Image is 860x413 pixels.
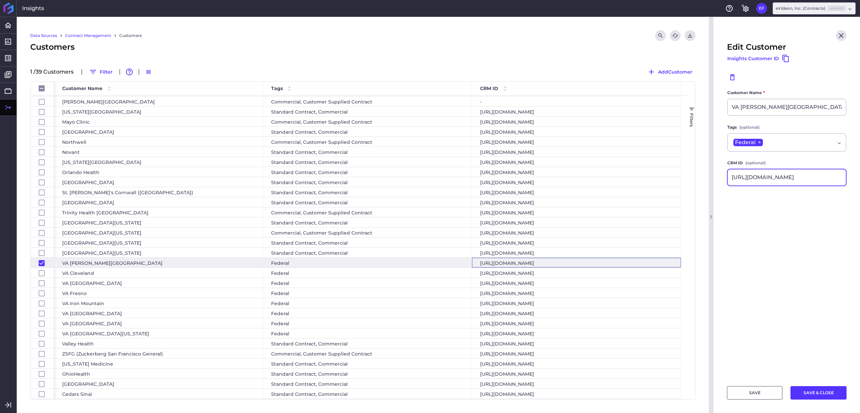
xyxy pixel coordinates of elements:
div: Federal [263,268,472,278]
div: Press SPACE to select this row. [54,187,681,197]
div: [GEOGRAPHIC_DATA][US_STATE] [54,238,263,247]
div: eVideon, Inc. (Contracts) [776,5,846,11]
div: Press SPACE to select this row. [54,278,681,288]
div: [URL][DOMAIN_NAME] [472,167,681,177]
div: - [472,96,681,106]
div: Press SPACE to select this row. [54,298,681,308]
span: Federal [735,139,756,146]
div: [URL][DOMAIN_NAME] [472,217,681,227]
div: [URL][DOMAIN_NAME] [472,248,681,257]
div: [GEOGRAPHIC_DATA] [54,197,263,207]
div: Press SPACE to select this row. [54,248,681,258]
div: Press SPACE to select this row. [54,217,681,228]
button: User Menu [756,3,767,14]
button: Refresh [670,30,681,41]
div: Press SPACE to select this row. [31,96,54,107]
div: [URL][DOMAIN_NAME] [472,328,681,338]
div: VA Fresno [54,288,263,298]
div: [URL][DOMAIN_NAME] [472,177,681,187]
div: Press SPACE to select this row. [31,318,54,328]
div: Commercial, Customer Supplied Contract [263,117,472,126]
div: Press SPACE to select this row. [31,187,54,197]
div: Commercial, Customer Supplied Contract [263,96,472,106]
span: Tags [271,85,283,91]
div: Press SPACE to select this row. [31,127,54,137]
div: Dropdown select [773,2,856,14]
button: Delete [727,72,738,83]
div: Press SPACE to select this row. [31,117,54,127]
button: User Menu [685,30,695,41]
div: Press SPACE to select this row. [54,137,681,147]
a: Data Sources [30,33,57,39]
div: Press SPACE to select this row. [31,217,54,228]
div: Press SPACE to select this row. [54,157,681,167]
div: [GEOGRAPHIC_DATA][US_STATE] [54,217,263,227]
span: Insights Customer ID [727,55,779,62]
div: Standard Contract, Commercial [263,379,472,388]
button: Search by [655,30,666,41]
div: Press SPACE to select this row. [54,328,681,338]
div: Dropdown select [727,133,846,152]
div: Press SPACE to select this row. [54,238,681,248]
div: Standard Contract, Commercial [263,127,472,136]
div: [GEOGRAPHIC_DATA] [54,379,263,388]
div: Northwell [54,137,263,147]
div: Press SPACE to select this row. [31,338,54,348]
div: [URL][DOMAIN_NAME] [472,137,681,147]
span: (optional) [745,160,766,166]
div: VA Cleveland [54,268,263,278]
div: Press SPACE to deselect this row. [54,258,681,268]
input: Add customer name [728,99,846,115]
div: VA [GEOGRAPHIC_DATA][US_STATE] [54,328,263,338]
div: [URL][DOMAIN_NAME] [472,379,681,388]
div: Standard Contract, Commercial [263,248,472,257]
div: Press SPACE to select this row. [54,369,681,379]
div: Standard Contract, Commercial [263,147,472,157]
div: Press SPACE to select this row. [31,207,54,217]
div: Standard Contract, Commercial [263,197,472,207]
div: Press SPACE to select this row. [31,369,54,379]
div: Federal [263,258,472,267]
div: Press SPACE to select this row. [54,359,681,369]
div: Press SPACE to select this row. [54,389,681,399]
div: OhioHealth [54,369,263,378]
div: Press SPACE to select this row. [54,207,681,217]
div: Press SPACE to select this row. [54,177,681,187]
div: St. [PERSON_NAME]'s Cornwall ([GEOGRAPHIC_DATA]) [54,187,263,197]
div: VA [GEOGRAPHIC_DATA] [54,318,263,328]
div: Press SPACE to select this row. [31,238,54,248]
div: Orlando Health [54,167,263,177]
div: ZSFG (Zuckerberg San Francisco General) [54,348,263,358]
div: Press SPACE to select this row. [31,389,54,399]
div: [URL][DOMAIN_NAME] [472,147,681,157]
a: Customers [119,33,142,39]
div: Press SPACE to select this row. [54,379,681,389]
div: Press SPACE to select this row. [31,107,54,117]
div: Press SPACE to select this row. [54,348,681,359]
div: Press SPACE to select this row. [31,328,54,338]
div: Press SPACE to select this row. [31,359,54,369]
div: Press SPACE to select this row. [31,268,54,278]
div: [URL][DOMAIN_NAME] [472,318,681,328]
div: Press SPACE to select this row. [54,167,681,177]
span: Customer Name [62,85,102,91]
div: Press SPACE to select this row. [54,197,681,207]
button: General Settings [740,3,751,14]
button: Filter [86,67,116,77]
span: CRM ID [480,85,498,91]
div: Press SPACE to select this row. [54,338,681,348]
div: [URL][DOMAIN_NAME] [472,308,681,318]
div: Press SPACE to select this row. [54,107,681,117]
div: Standard Contract, Commercial [263,107,472,116]
div: Press SPACE to select this row. [31,177,54,187]
ins: Member [828,6,846,10]
div: Standard Contract, Commercial [263,167,472,177]
div: Press SPACE to select this row. [31,197,54,207]
span: Tags [727,124,737,131]
div: Press SPACE to select this row. [31,288,54,298]
div: VA [GEOGRAPHIC_DATA] [54,278,263,288]
div: Press SPACE to select this row. [54,268,681,278]
div: Standard Contract, Commercial [263,157,472,167]
div: Valley Health [54,338,263,348]
div: Mayo Clinic [54,117,263,126]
